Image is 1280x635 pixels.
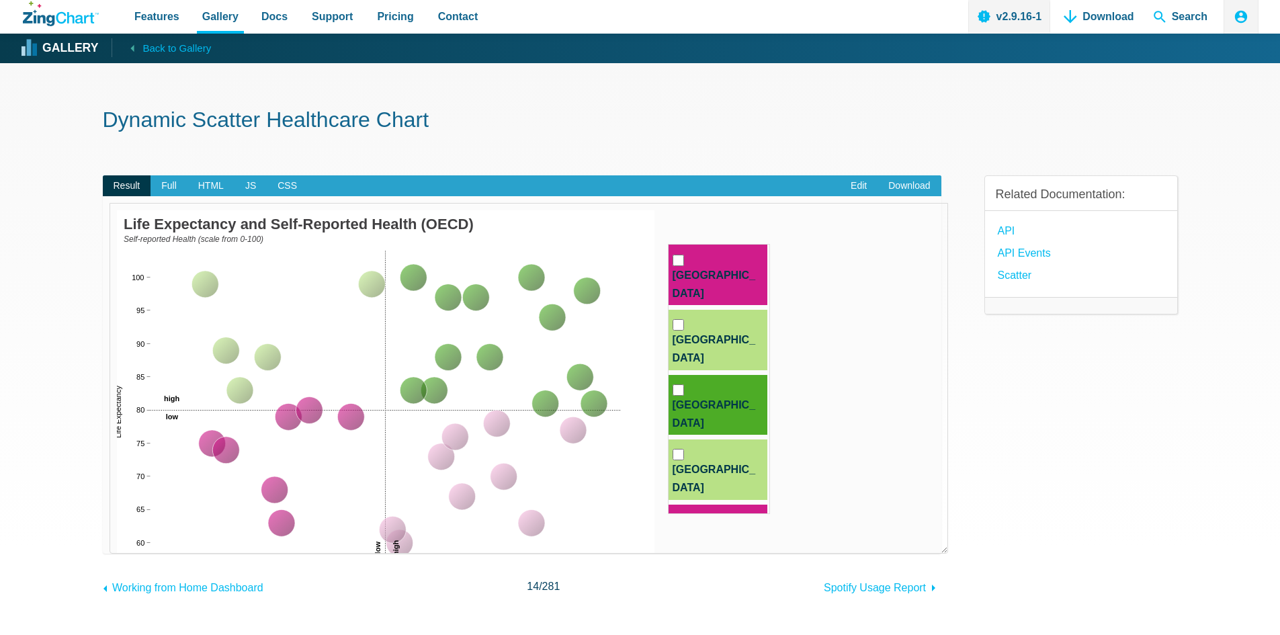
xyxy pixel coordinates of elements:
[134,7,179,26] span: Features
[103,106,1178,136] h1: Dynamic Scatter Healthcare Chart
[669,245,767,305] label: [GEOGRAPHIC_DATA]
[998,266,1032,284] a: Scatter
[112,38,211,57] a: Back to Gallery
[669,375,767,435] label: [GEOGRAPHIC_DATA]
[878,175,941,197] a: Download
[377,7,413,26] span: Pricing
[267,175,308,197] span: CSS
[261,7,288,26] span: Docs
[527,577,560,595] span: /
[824,575,941,597] a: Spotify Usage Report
[312,7,353,26] span: Support
[673,384,684,396] input: [GEOGRAPHIC_DATA]
[23,1,99,26] a: ZingChart Logo. Click to return to the homepage
[103,575,263,597] a: Working from Home Dashboard
[202,7,239,26] span: Gallery
[669,439,767,500] label: [GEOGRAPHIC_DATA]
[42,42,98,54] strong: Gallery
[438,7,478,26] span: Contact
[23,38,98,58] a: Gallery
[187,175,234,197] span: HTML
[542,581,560,592] span: 281
[669,310,767,370] label: [GEOGRAPHIC_DATA]
[996,187,1166,202] h3: Related Documentation:
[673,449,684,460] input: [GEOGRAPHIC_DATA]
[234,175,267,197] span: JS
[527,581,539,592] span: 14
[998,244,1051,262] a: API Events
[103,175,151,197] span: Result
[151,175,187,197] span: Full
[673,319,684,331] input: [GEOGRAPHIC_DATA]
[112,582,263,593] span: Working from Home Dashboard
[142,40,211,57] span: Back to Gallery
[840,175,878,197] a: Edit
[824,582,926,593] span: Spotify Usage Report
[998,222,1015,240] a: API
[673,255,684,266] input: [GEOGRAPHIC_DATA]
[669,505,767,565] label: [GEOGRAPHIC_DATA]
